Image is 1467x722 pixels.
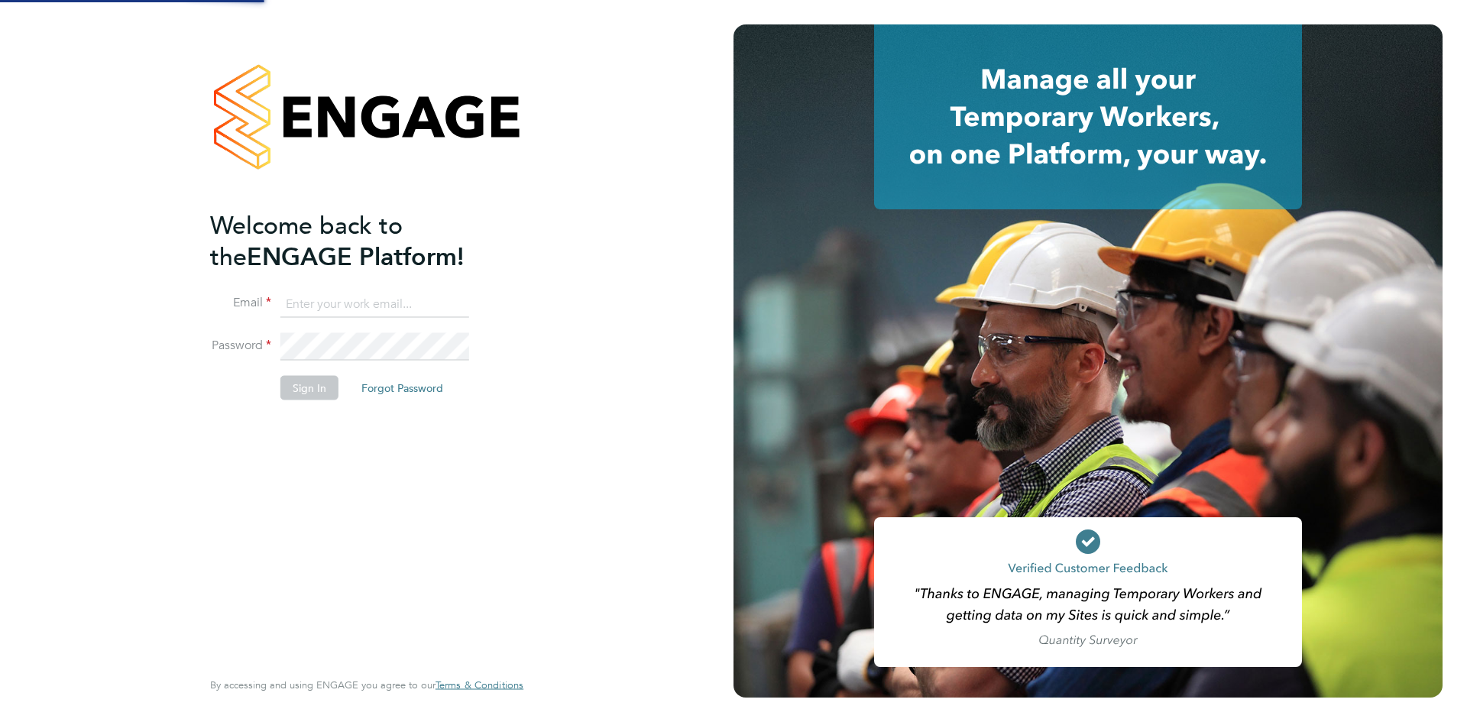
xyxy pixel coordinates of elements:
label: Password [210,338,271,354]
span: By accessing and using ENGAGE you agree to our [210,678,523,691]
input: Enter your work email... [280,290,469,318]
label: Email [210,295,271,311]
button: Forgot Password [349,376,455,400]
h2: ENGAGE Platform! [210,209,508,272]
a: Terms & Conditions [436,679,523,691]
button: Sign In [280,376,338,400]
span: Welcome back to the [210,210,403,271]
